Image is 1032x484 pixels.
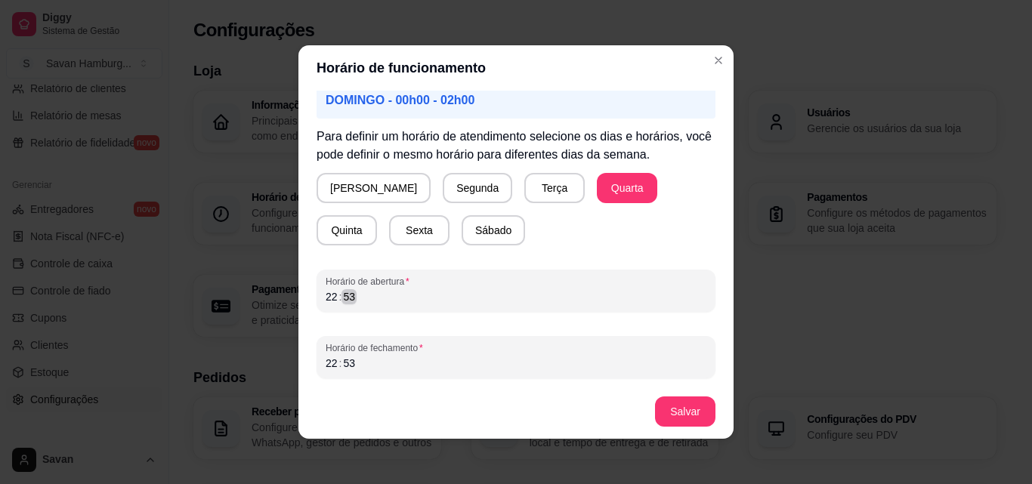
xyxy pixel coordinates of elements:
button: [PERSON_NAME] [317,173,431,203]
button: Quarta [597,173,657,203]
div: minute, [341,356,357,371]
button: Segunda [443,173,512,203]
button: Terça [524,173,585,203]
button: Sexta [389,215,450,245]
div: : [338,289,344,304]
p: Para definir um horário de atendimento selecione os dias e horários, você pode definir o mesmo ho... [317,128,715,164]
span: DOMINGO - 00h00 - 02h00 [326,94,474,106]
button: Close [706,48,731,72]
span: Horário de fechamento [326,342,706,354]
div: : [338,356,344,371]
span: Horário de abertura [326,276,706,288]
button: Sábado [462,215,525,245]
div: minute, [341,289,357,304]
div: hour, [324,356,339,371]
button: Quinta [317,215,377,245]
div: hour, [324,289,339,304]
button: Salvar [655,396,715,427]
header: Horário de funcionamento [298,45,734,91]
